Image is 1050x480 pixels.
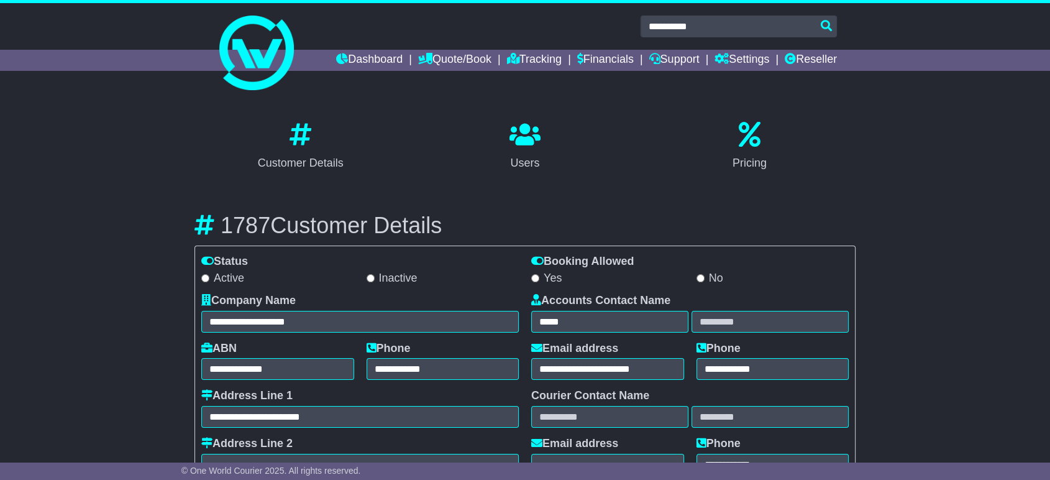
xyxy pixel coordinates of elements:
div: Pricing [733,155,767,172]
label: ABN [201,342,237,356]
label: Accounts Contact Name [531,294,670,308]
input: No [696,274,705,282]
label: Phone [696,342,741,356]
label: Inactive [367,272,418,285]
a: Settings [714,50,769,71]
label: Address Line 1 [201,389,293,403]
label: Courier Contact Name [531,389,649,403]
a: Users [501,118,549,176]
input: Yes [531,274,539,282]
label: No [696,272,723,285]
span: © One World Courier 2025. All rights reserved. [181,466,361,476]
a: Dashboard [336,50,403,71]
label: Address Line 2 [201,437,293,451]
label: Booking Allowed [531,255,634,269]
label: Yes [531,272,562,285]
label: Active [201,272,244,285]
input: Active [201,274,209,282]
h3: Customer Details [194,213,856,238]
label: Email address [531,437,618,451]
a: Customer Details [250,118,352,176]
label: Status [201,255,248,269]
a: Tracking [507,50,562,71]
div: Users [509,155,541,172]
label: Phone [367,342,411,356]
label: Company Name [201,294,296,308]
a: Quote/Book [418,50,491,71]
div: Customer Details [258,155,344,172]
a: Support [649,50,699,71]
a: Reseller [785,50,837,71]
a: Financials [577,50,634,71]
input: Inactive [367,274,375,282]
label: Email address [531,342,618,356]
a: Pricing [724,118,775,176]
span: 1787 [221,213,270,238]
label: Phone [696,437,741,451]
